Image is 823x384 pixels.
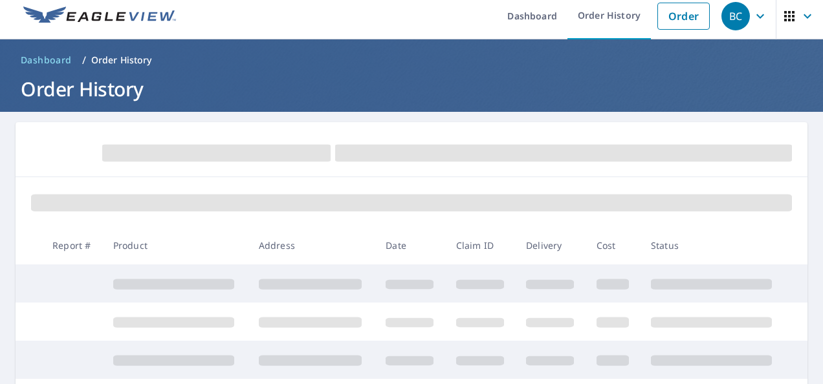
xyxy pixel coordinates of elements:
th: Status [641,226,786,264]
p: Order History [91,54,152,67]
th: Cost [586,226,641,264]
th: Date [375,226,445,264]
nav: breadcrumb [16,50,807,70]
th: Report # [42,226,103,264]
li: / [82,52,86,68]
a: Dashboard [16,50,77,70]
th: Delivery [516,226,586,264]
th: Claim ID [446,226,516,264]
th: Address [248,226,375,264]
img: EV Logo [23,6,176,26]
a: Order [657,3,710,30]
h1: Order History [16,76,807,102]
span: Dashboard [21,54,72,67]
div: BC [721,2,750,30]
th: Product [103,226,248,264]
